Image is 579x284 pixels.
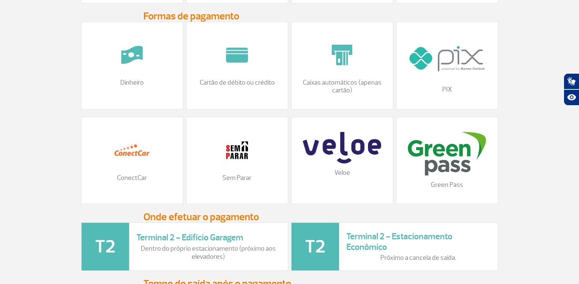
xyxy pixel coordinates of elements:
img: 7.png [114,37,150,73]
div: Plugin de acessibilidade da Hand Talk. [564,73,579,106]
h3: Onde efetuar o pagamento [143,211,436,222]
p: Dentro do próprio estacionamento (próximo aos elevadores) [136,245,281,261]
img: t2-icone.png [82,223,129,270]
img: 12.png [114,132,150,169]
p: ConectCar [89,174,176,182]
p: Green Pass [404,181,490,189]
button: Abrir tradutor de língua de sinais. [564,73,579,89]
h3: Terminal 2 - Estacionamento Econômico [346,231,490,252]
p: Sem Parar [194,174,281,182]
p: Cartão de débito ou crédito [194,79,281,87]
img: logo-pix_300x168.jpg [408,37,486,80]
p: Dinheiro [89,79,176,87]
p: PIX [404,86,490,94]
img: 9.png [219,37,255,73]
img: 10.png [324,37,360,73]
p: Veloe [299,169,386,177]
p: Caixas automáticos (apenas cartão) [299,79,386,95]
img: download%20%2816%29.png [408,132,486,176]
h3: Terminal 2 - Edifício Garagem [136,232,281,243]
img: t2-icone.png [292,223,339,270]
p: Próximo a cancela de saída. [346,254,490,262]
h3: Formas de pagamento [143,11,436,22]
button: Abrir recursos assistivos. [564,89,579,106]
img: 11.png [219,132,255,169]
img: veloe-logo-1%20%281%29.png [303,132,381,163]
